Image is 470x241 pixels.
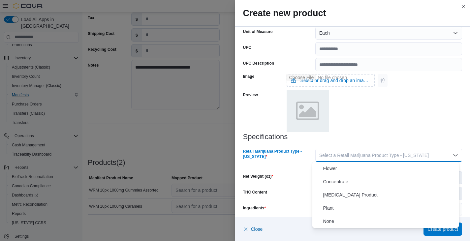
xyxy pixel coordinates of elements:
span: Select a Retail Marijuana Product Type - [US_STATE] [319,153,429,158]
button: Create product [423,223,462,236]
button: Close [243,223,263,236]
label: Preview [243,92,258,98]
label: UPC [243,45,251,50]
button: Select a Retail Marijuana Product Type - [US_STATE] [315,149,462,162]
input: Use aria labels when no actual label is in use [287,74,375,87]
span: Close [251,226,263,232]
label: Unit of Measure [243,29,273,34]
span: Flower [323,165,456,172]
span: Concentrate [323,178,456,186]
h2: Create new product [243,8,462,18]
label: Image [243,74,255,79]
img: placeholder.png [287,90,329,132]
label: UPC Description [243,61,274,66]
span: Plant [323,204,456,212]
h3: Specifications [243,133,462,141]
label: Ingredients [243,205,266,211]
label: THC Content [243,190,267,195]
span: [MEDICAL_DATA] Product [323,191,456,199]
div: Select listbox [312,162,459,228]
label: Retail Marijuana Product Type - [US_STATE] [243,149,313,159]
label: Net Weight (oz) [243,174,273,179]
button: Each [315,26,462,40]
span: None [323,217,456,225]
span: Create product [427,226,458,232]
button: Close this dialog [459,3,467,11]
